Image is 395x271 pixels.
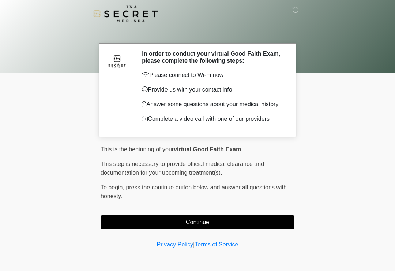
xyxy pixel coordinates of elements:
[142,100,283,109] p: Answer some questions about your medical history
[174,146,241,152] strong: virtual Good Faith Exam
[101,161,264,176] span: This step is necessary to provide official medical clearance and documentation for your upcoming ...
[106,50,128,72] img: Agent Avatar
[142,71,283,79] p: Please connect to Wi-Fi now
[195,241,238,248] a: Terms of Service
[142,85,283,94] p: Provide us with your contact info
[142,115,283,123] p: Complete a video call with one of our providers
[241,146,242,152] span: .
[101,215,294,229] button: Continue
[142,50,283,64] h2: In order to conduct your virtual Good Faith Exam, please complete the following steps:
[157,241,193,248] a: Privacy Policy
[101,184,126,190] span: To begin,
[101,146,174,152] span: This is the beginning of your
[193,241,195,248] a: |
[93,5,158,22] img: It's A Secret Med Spa Logo
[95,26,300,40] h1: ‎ ‎
[101,184,287,199] span: press the continue button below and answer all questions with honesty.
